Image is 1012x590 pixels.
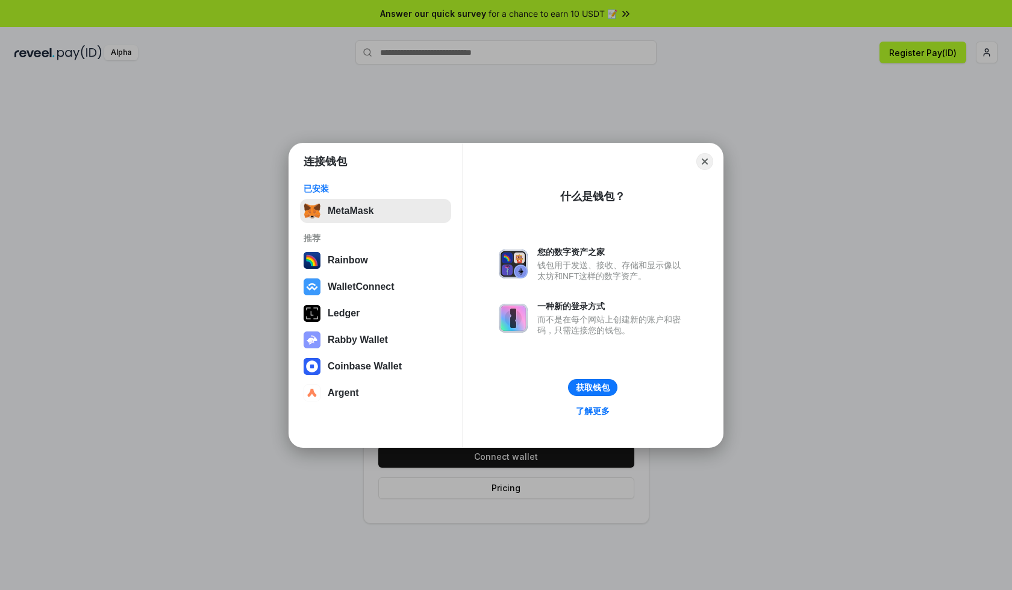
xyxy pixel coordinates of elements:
[537,246,687,257] div: 您的数字资产之家
[328,206,373,216] div: MetaMask
[328,281,395,292] div: WalletConnect
[304,358,320,375] img: svg+xml,%3Csvg%20width%3D%2228%22%20height%3D%2228%22%20viewBox%3D%220%200%2028%2028%22%20fill%3D...
[304,202,320,219] img: svg+xml,%3Csvg%20fill%3D%22none%22%20height%3D%2233%22%20viewBox%3D%220%200%2035%2033%22%20width%...
[499,249,528,278] img: svg+xml,%3Csvg%20xmlns%3D%22http%3A%2F%2Fwww.w3.org%2F2000%2Fsvg%22%20fill%3D%22none%22%20viewBox...
[304,384,320,401] img: svg+xml,%3Csvg%20width%3D%2228%22%20height%3D%2228%22%20viewBox%3D%220%200%2028%2028%22%20fill%3D...
[328,255,368,266] div: Rainbow
[300,381,451,405] button: Argent
[537,301,687,312] div: 一种新的登录方式
[304,331,320,348] img: svg+xml,%3Csvg%20xmlns%3D%22http%3A%2F%2Fwww.w3.org%2F2000%2Fsvg%22%20fill%3D%22none%22%20viewBox...
[304,305,320,322] img: svg+xml,%3Csvg%20xmlns%3D%22http%3A%2F%2Fwww.w3.org%2F2000%2Fsvg%22%20width%3D%2228%22%20height%3...
[304,252,320,269] img: svg+xml,%3Csvg%20width%3D%22120%22%20height%3D%22120%22%20viewBox%3D%220%200%20120%20120%22%20fil...
[576,382,610,393] div: 获取钱包
[537,314,687,336] div: 而不是在每个网站上创建新的账户和密码，只需连接您的钱包。
[300,199,451,223] button: MetaMask
[304,233,448,243] div: 推荐
[300,354,451,378] button: Coinbase Wallet
[328,388,359,398] div: Argent
[300,248,451,272] button: Rainbow
[304,183,448,194] div: 已安装
[300,328,451,352] button: Rabby Wallet
[569,403,617,419] a: 了解更多
[537,260,687,281] div: 钱包用于发送、接收、存储和显示像以太坊和NFT这样的数字资产。
[696,153,713,170] button: Close
[304,154,347,169] h1: 连接钱包
[328,361,402,372] div: Coinbase Wallet
[328,308,360,319] div: Ledger
[499,304,528,333] img: svg+xml,%3Csvg%20xmlns%3D%22http%3A%2F%2Fwww.w3.org%2F2000%2Fsvg%22%20fill%3D%22none%22%20viewBox...
[568,379,617,396] button: 获取钱包
[300,301,451,325] button: Ledger
[304,278,320,295] img: svg+xml,%3Csvg%20width%3D%2228%22%20height%3D%2228%22%20viewBox%3D%220%200%2028%2028%22%20fill%3D...
[300,275,451,299] button: WalletConnect
[328,334,388,345] div: Rabby Wallet
[576,406,610,416] div: 了解更多
[560,189,625,204] div: 什么是钱包？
